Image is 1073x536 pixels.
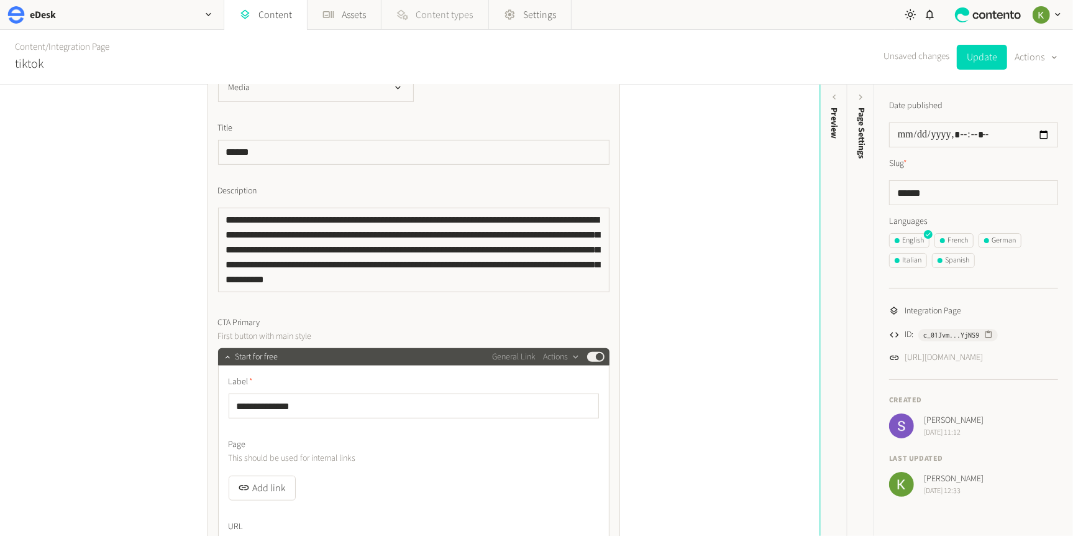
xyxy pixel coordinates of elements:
span: Title [218,122,233,135]
button: Media [218,75,414,102]
span: Settings [523,7,556,22]
span: Page Settings [855,108,868,159]
div: French [940,235,968,246]
span: Start for free [235,351,278,364]
button: c_01Jvm...YjNS9 [918,329,998,341]
span: Label [229,376,253,389]
div: Preview [828,108,841,139]
h4: Last updated [889,453,1058,464]
span: c_01Jvm...YjNS9 [923,330,979,341]
button: Actions [543,349,580,364]
a: Content [15,40,45,53]
img: Sean Callan [889,414,914,438]
span: Unsaved changes [884,50,949,64]
button: French [934,233,974,248]
span: / [45,40,48,53]
img: eDesk [7,6,25,24]
button: Italian [889,253,927,268]
img: Keelin Terry [889,472,914,497]
span: CTA Primary [218,317,260,330]
h2: eDesk [30,7,56,22]
span: [DATE] 12:33 [924,486,984,497]
h2: tiktok [15,55,43,73]
button: Update [957,45,1007,70]
span: Page [229,438,246,451]
img: Keelin Terry [1033,6,1050,24]
span: Integration Page [905,305,961,318]
div: Italian [895,255,921,266]
span: Description [218,185,257,198]
button: Actions [1015,45,1058,70]
label: Date published [889,99,943,113]
span: ID: [905,328,913,341]
label: Languages [889,215,1058,228]
div: Spanish [938,255,969,266]
p: First button with main style [218,330,501,343]
button: Add link [229,476,296,501]
button: English [889,233,929,248]
div: German [984,235,1016,246]
span: [DATE] 11:12 [924,427,984,438]
span: [PERSON_NAME] [924,473,984,486]
span: URL [229,520,244,534]
button: Spanish [932,253,975,268]
a: Integration Page [48,40,109,53]
button: German [979,233,1021,248]
span: [PERSON_NAME] [924,414,984,427]
h4: Created [889,395,1058,406]
label: Slug [889,157,907,170]
span: Content types [416,7,473,22]
div: English [895,235,924,246]
span: General Link [492,351,536,364]
a: [URL][DOMAIN_NAME] [905,351,983,364]
p: This should be used for internal links [229,451,511,465]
